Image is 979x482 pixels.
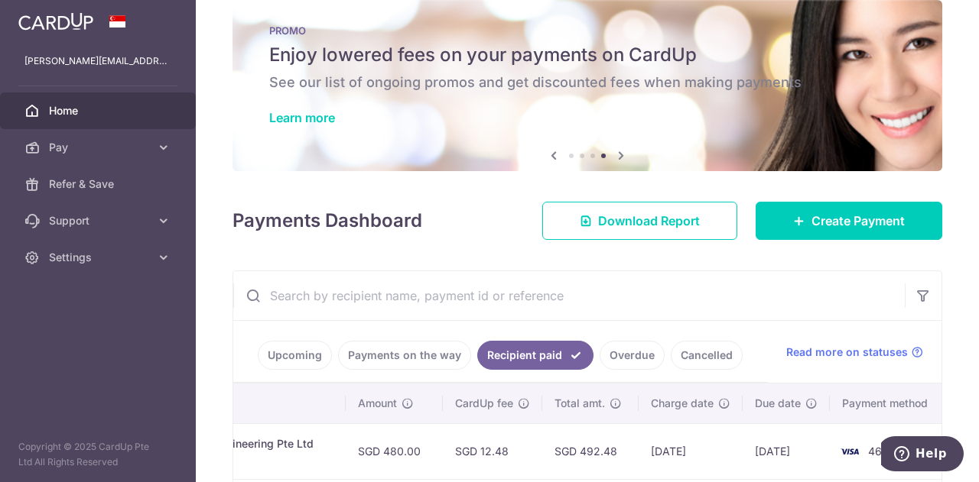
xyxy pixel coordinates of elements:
[346,423,443,479] td: SGD 480.00
[786,345,923,360] a: Read more on statuses
[868,445,895,458] span: 4695
[542,202,737,240] a: Download Report
[755,396,801,411] span: Due date
[49,213,150,228] span: Support
[756,202,942,240] a: Create Payment
[269,24,906,37] p: PROMO
[233,271,905,320] input: Search by recipient name, payment id or reference
[477,341,594,370] a: Recipient paid
[600,341,665,370] a: Overdue
[443,423,542,479] td: SGD 12.48
[811,212,905,230] span: Create Payment
[269,110,335,125] a: Learn more
[455,396,513,411] span: CardUp fee
[881,436,964,474] iframe: Opens a widget where you can find more information
[830,383,946,423] th: Payment method
[358,396,397,411] span: Amount
[49,176,150,192] span: Refer & Save
[338,341,471,370] a: Payments on the way
[651,396,714,411] span: Charge date
[258,341,332,370] a: Upcoming
[269,43,906,67] h5: Enjoy lowered fees on your payments on CardUp
[49,250,150,265] span: Settings
[598,212,700,230] span: Download Report
[671,341,743,370] a: Cancelled
[834,442,865,461] img: Bank Card
[49,103,150,118] span: Home
[786,345,908,360] span: Read more on statuses
[24,53,171,69] p: [PERSON_NAME][EMAIL_ADDRESS][DOMAIN_NAME]
[233,207,422,235] h4: Payments Dashboard
[269,73,906,92] h6: See our list of ongoing promos and get discounted fees when making payments
[743,423,830,479] td: [DATE]
[542,423,639,479] td: SGD 492.48
[18,12,93,31] img: CardUp
[555,396,605,411] span: Total amt.
[49,140,150,155] span: Pay
[639,423,743,479] td: [DATE]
